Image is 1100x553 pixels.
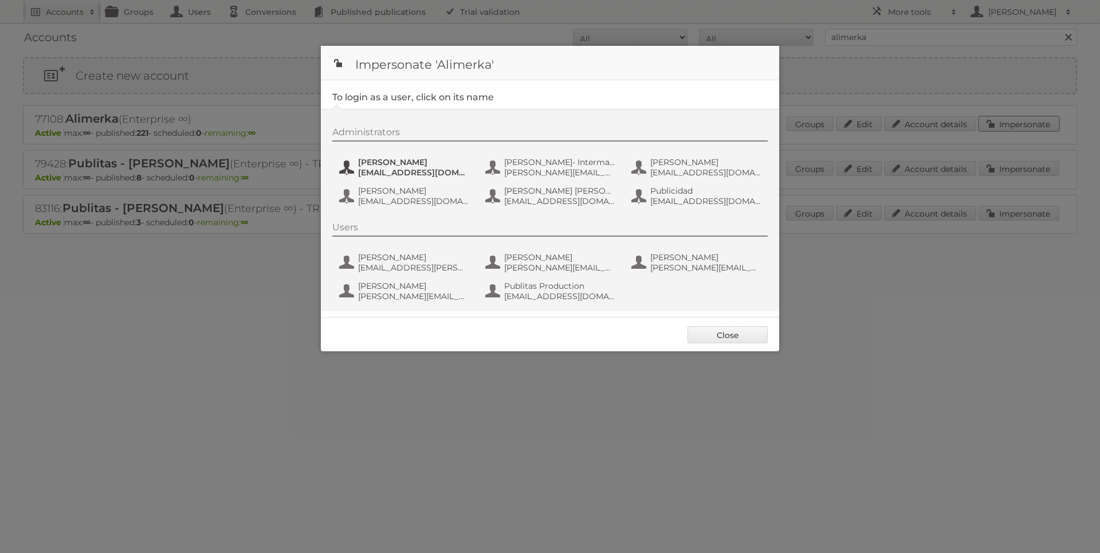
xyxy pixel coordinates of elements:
[504,262,615,273] span: [PERSON_NAME][EMAIL_ADDRESS][PERSON_NAME][DOMAIN_NAME]
[358,281,469,291] span: [PERSON_NAME]
[504,186,615,196] span: [PERSON_NAME] [PERSON_NAME]
[332,127,768,142] div: Administrators
[650,186,761,196] span: Publicidad
[504,157,615,167] span: [PERSON_NAME]- Intermark
[358,157,469,167] span: [PERSON_NAME]
[504,281,615,291] span: Publitas Production
[332,222,768,237] div: Users
[321,46,779,80] h1: Impersonate 'Alimerka'
[504,291,615,301] span: [EMAIL_ADDRESS][DOMAIN_NAME]
[484,251,619,274] button: [PERSON_NAME] [PERSON_NAME][EMAIL_ADDRESS][PERSON_NAME][DOMAIN_NAME]
[484,280,619,303] button: Publitas Production [EMAIL_ADDRESS][DOMAIN_NAME]
[484,185,619,207] button: [PERSON_NAME] [PERSON_NAME] [EMAIL_ADDRESS][DOMAIN_NAME]
[358,291,469,301] span: [PERSON_NAME][EMAIL_ADDRESS][DOMAIN_NAME]
[504,167,615,178] span: [PERSON_NAME][EMAIL_ADDRESS][PERSON_NAME][PERSON_NAME][DOMAIN_NAME]
[630,185,765,207] button: Publicidad [EMAIL_ADDRESS][DOMAIN_NAME]
[650,262,761,273] span: [PERSON_NAME][EMAIL_ADDRESS][DOMAIN_NAME]
[630,251,765,274] button: [PERSON_NAME] [PERSON_NAME][EMAIL_ADDRESS][DOMAIN_NAME]
[650,196,761,206] span: [EMAIL_ADDRESS][DOMAIN_NAME]
[338,280,473,303] button: [PERSON_NAME] [PERSON_NAME][EMAIL_ADDRESS][DOMAIN_NAME]
[338,156,473,179] button: [PERSON_NAME] [EMAIL_ADDRESS][DOMAIN_NAME]
[650,157,761,167] span: [PERSON_NAME]
[338,185,473,207] button: [PERSON_NAME] [EMAIL_ADDRESS][DOMAIN_NAME]
[630,156,765,179] button: [PERSON_NAME] [EMAIL_ADDRESS][DOMAIN_NAME]
[650,252,761,262] span: [PERSON_NAME]
[358,167,469,178] span: [EMAIL_ADDRESS][DOMAIN_NAME]
[650,167,761,178] span: [EMAIL_ADDRESS][DOMAIN_NAME]
[358,262,469,273] span: [EMAIL_ADDRESS][PERSON_NAME][DOMAIN_NAME]
[358,252,469,262] span: [PERSON_NAME]
[358,186,469,196] span: [PERSON_NAME]
[338,251,473,274] button: [PERSON_NAME] [EMAIL_ADDRESS][PERSON_NAME][DOMAIN_NAME]
[504,196,615,206] span: [EMAIL_ADDRESS][DOMAIN_NAME]
[358,196,469,206] span: [EMAIL_ADDRESS][DOMAIN_NAME]
[484,156,619,179] button: [PERSON_NAME]- Intermark [PERSON_NAME][EMAIL_ADDRESS][PERSON_NAME][PERSON_NAME][DOMAIN_NAME]
[504,252,615,262] span: [PERSON_NAME]
[332,92,494,103] legend: To login as a user, click on its name
[687,326,768,343] a: Close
